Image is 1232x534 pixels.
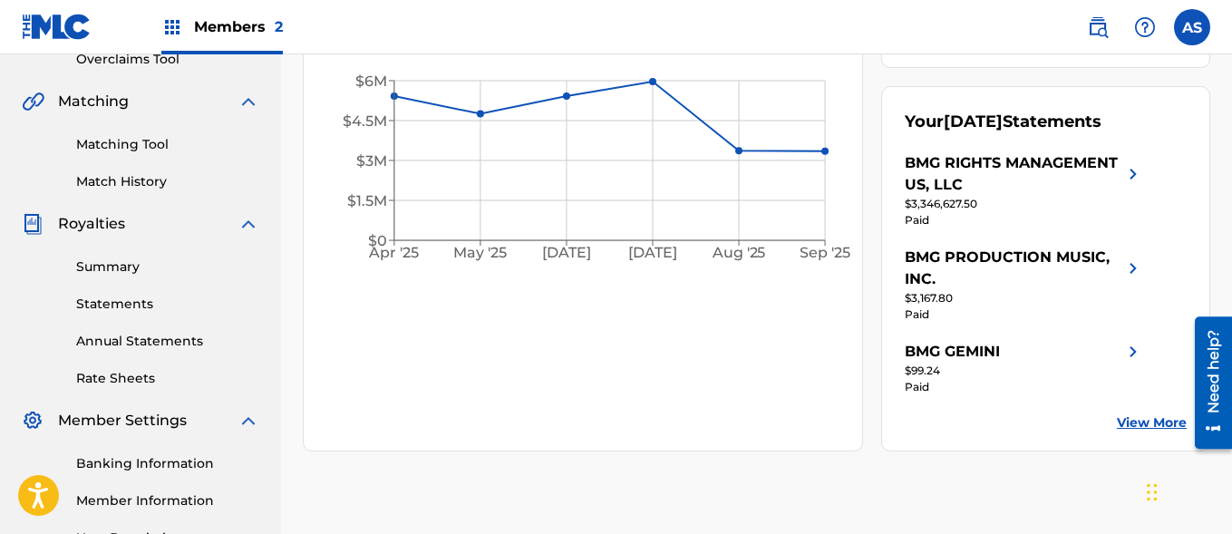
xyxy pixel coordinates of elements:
[1134,16,1156,38] img: help
[629,245,678,262] tspan: [DATE]
[161,16,183,38] img: Top Rightsholders
[76,295,259,314] a: Statements
[542,245,591,262] tspan: [DATE]
[1087,16,1109,38] img: search
[1117,413,1187,432] a: View More
[238,410,259,432] img: expand
[1181,310,1232,456] iframe: Resource Center
[58,91,129,112] span: Matching
[76,454,259,473] a: Banking Information
[22,91,44,112] img: Matching
[58,213,125,235] span: Royalties
[76,257,259,277] a: Summary
[905,341,1144,395] a: BMG GEMINIright chevron icon$99.24Paid
[343,112,387,130] tspan: $4.5M
[347,192,387,209] tspan: $1.5M
[194,16,283,37] span: Members
[1127,9,1163,45] div: Help
[905,306,1144,323] div: Paid
[905,196,1144,212] div: $3,346,627.50
[76,135,259,154] a: Matching Tool
[905,290,1144,306] div: $3,167.80
[905,110,1101,134] div: Your Statements
[238,91,259,112] img: expand
[905,152,1122,196] div: BMG RIGHTS MANAGEMENT US, LLC
[800,245,851,262] tspan: Sep '25
[368,232,387,249] tspan: $0
[905,247,1122,290] div: BMG PRODUCTION MUSIC, INC.
[905,247,1144,323] a: BMG PRODUCTION MUSIC, INC.right chevron icon$3,167.80Paid
[22,410,44,432] img: Member Settings
[355,73,387,90] tspan: $6M
[1141,447,1232,534] iframe: Chat Widget
[1122,247,1144,290] img: right chevron icon
[22,14,92,40] img: MLC Logo
[1122,152,1144,196] img: right chevron icon
[905,212,1144,228] div: Paid
[58,410,187,432] span: Member Settings
[76,172,259,191] a: Match History
[238,213,259,235] img: expand
[76,491,259,510] a: Member Information
[275,18,283,35] span: 2
[76,50,259,69] a: Overclaims Tool
[905,152,1144,228] a: BMG RIGHTS MANAGEMENT US, LLCright chevron icon$3,346,627.50Paid
[1122,341,1144,363] img: right chevron icon
[944,112,1003,131] span: [DATE]
[1147,465,1158,519] div: Drag
[369,245,420,262] tspan: Apr '25
[454,245,508,262] tspan: May '25
[22,213,44,235] img: Royalties
[1080,9,1116,45] a: Public Search
[905,379,1144,395] div: Paid
[1174,9,1210,45] div: User Menu
[905,341,1000,363] div: BMG GEMINI
[712,245,766,262] tspan: Aug '25
[356,152,387,170] tspan: $3M
[905,363,1144,379] div: $99.24
[76,369,259,388] a: Rate Sheets
[76,332,259,351] a: Annual Statements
